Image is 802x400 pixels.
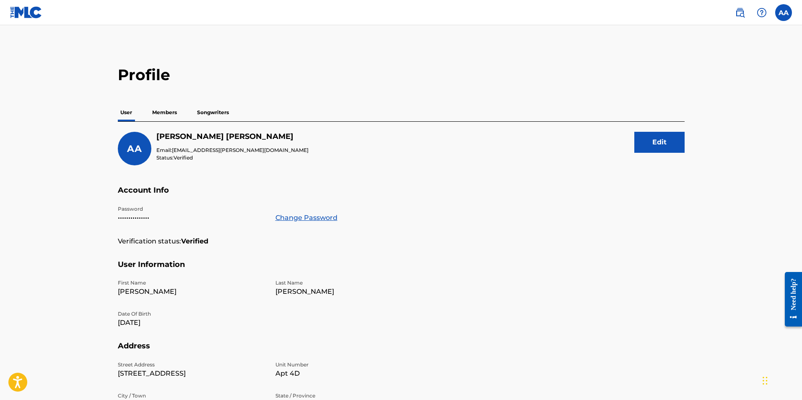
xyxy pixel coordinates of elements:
[118,104,135,121] p: User
[779,266,802,333] iframe: Resource Center
[634,132,685,153] button: Edit
[735,8,745,18] img: search
[275,392,423,400] p: State / Province
[118,236,181,246] p: Verification status:
[156,146,309,154] p: Email:
[118,213,265,223] p: •••••••••••••••
[118,279,265,287] p: First Name
[181,236,208,246] strong: Verified
[118,205,265,213] p: Password
[118,65,685,84] h2: Profile
[118,369,265,379] p: [STREET_ADDRESS]
[172,147,309,153] span: [EMAIL_ADDRESS][PERSON_NAME][DOMAIN_NAME]
[763,368,768,393] div: Drag
[775,4,792,21] div: User Menu
[118,260,685,280] h5: User Information
[118,186,685,205] h5: Account Info
[150,104,179,121] p: Members
[753,4,770,21] div: Help
[118,287,265,297] p: [PERSON_NAME]
[174,154,193,161] span: Verified
[760,360,802,400] iframe: Chat Widget
[275,361,423,369] p: Unit Number
[156,154,309,162] p: Status:
[156,132,309,141] h5: Aaron Alvarez Fernandez
[275,369,423,379] p: Apt 4D
[275,213,337,223] a: Change Password
[732,4,748,21] a: Public Search
[118,361,265,369] p: Street Address
[275,279,423,287] p: Last Name
[275,287,423,297] p: [PERSON_NAME]
[195,104,231,121] p: Songwriters
[10,6,42,18] img: MLC Logo
[118,341,685,361] h5: Address
[118,392,265,400] p: City / Town
[118,318,265,328] p: [DATE]
[118,310,265,318] p: Date Of Birth
[757,8,767,18] img: help
[127,143,142,154] span: AA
